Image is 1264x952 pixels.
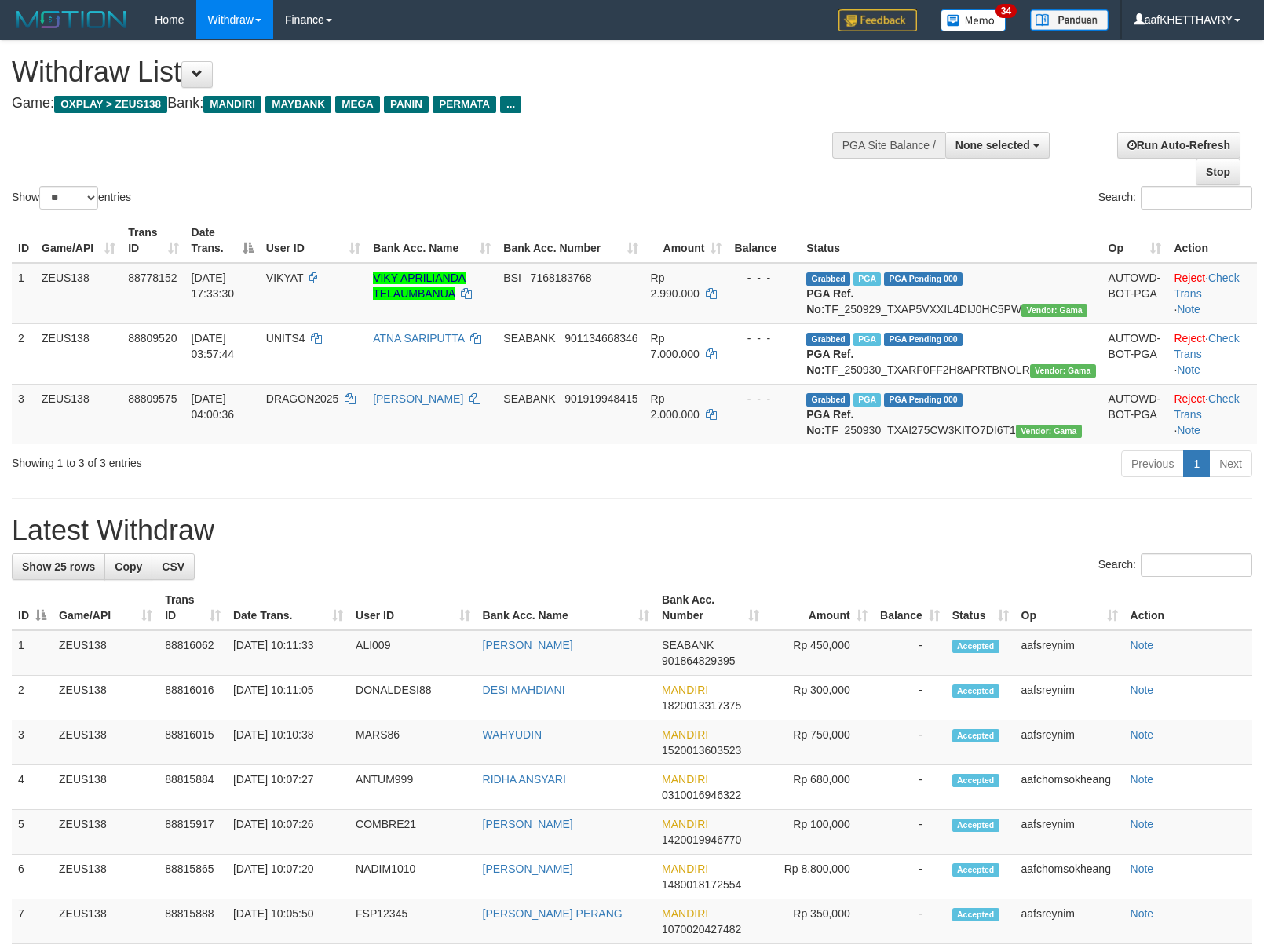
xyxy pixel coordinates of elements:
th: Amount: activate to sort column ascending [645,218,729,263]
span: PERMATA [433,96,496,113]
span: Accepted [952,640,999,653]
th: Trans ID: activate to sort column ascending [122,218,184,263]
span: BSI [503,272,521,284]
span: Copy 1820013317375 to clipboard [662,699,741,712]
td: 88816016 [159,676,227,720]
span: Copy 0310016946322 to clipboard [662,789,741,801]
a: [PERSON_NAME] [483,818,573,830]
a: Check Trans [1174,332,1239,360]
td: [DATE] 10:05:50 [227,899,349,944]
span: Accepted [952,819,999,832]
span: DRAGON2025 [266,392,339,405]
td: - [874,899,946,944]
td: · · [1167,263,1257,324]
span: Accepted [952,729,999,742]
td: aafsreynim [1015,810,1124,855]
h1: Withdraw List [12,57,827,88]
td: aafsreynim [1015,899,1124,944]
a: RIDHA ANSYARI [483,773,566,786]
span: MANDIRI [662,863,708,875]
span: Copy 901864829395 to clipboard [662,655,735,667]
td: AUTOWD-BOT-PGA [1102,263,1168,324]
th: Bank Acc. Name: activate to sort column ascending [477,585,656,630]
a: Note [1131,773,1154,786]
td: 88816062 [159,630,227,676]
td: ZEUS138 [53,765,159,810]
th: Amount: activate to sort column ascending [765,585,873,630]
span: Vendor URL: https://trx31.1velocity.biz [1030,364,1096,378]
td: 88816015 [159,720,227,765]
a: Previous [1121,450,1184,477]
th: Op: activate to sort column ascending [1102,218,1168,263]
td: [DATE] 10:07:20 [227,855,349,899]
span: PGA Pending [884,393,963,407]
td: ZEUS138 [53,855,159,899]
span: Rp 2.990.000 [651,272,700,300]
div: Showing 1 to 3 of 3 entries [12,449,515,471]
td: Rp 750,000 [765,720,873,765]
a: Next [1209,450,1252,477]
td: 88815888 [159,899,227,944]
td: NADIM1010 [349,855,476,899]
td: 4 [12,765,53,810]
td: 5 [12,810,53,855]
td: 88815865 [159,855,227,899]
td: MARS86 [349,720,476,765]
span: VIKYAT [266,272,303,284]
a: Check Trans [1174,392,1239,421]
input: Search: [1141,186,1252,210]
td: ANTUM999 [349,765,476,810]
a: 1 [1183,450,1210,477]
td: aafchomsokheang [1015,765,1124,810]
div: - - - [734,270,794,286]
td: - [874,855,946,899]
span: MANDIRI [662,818,708,830]
td: TF_250930_TXARF0FF2H8APRTBNOLR [800,323,1101,384]
a: Note [1131,863,1154,875]
td: aafsreynim [1015,720,1124,765]
span: Copy 1520013603523 to clipboard [662,744,741,757]
td: Rp 450,000 [765,630,873,676]
img: panduan.png [1030,9,1109,31]
img: Button%20Memo.svg [941,9,1006,31]
td: ZEUS138 [35,263,122,324]
td: aafsreynim [1015,676,1124,720]
td: Rp 8,800,000 [765,855,873,899]
td: ZEUS138 [53,810,159,855]
td: FSP12345 [349,899,476,944]
td: [DATE] 10:07:27 [227,765,349,810]
span: [DATE] 04:00:36 [192,392,235,421]
span: Copy [115,560,142,573]
a: Run Auto-Refresh [1117,132,1240,159]
div: - - - [734,330,794,346]
a: Reject [1174,272,1205,284]
td: Rp 680,000 [765,765,873,810]
td: TF_250930_TXAI275CW3KITO7DI6T1 [800,384,1101,444]
td: ZEUS138 [53,720,159,765]
span: SEABANK [662,639,714,651]
a: Note [1131,907,1154,920]
label: Show entries [12,186,131,210]
span: Rp 2.000.000 [651,392,700,421]
td: ZEUS138 [35,384,122,444]
span: ... [500,96,521,113]
span: 34 [995,4,1017,18]
td: ZEUS138 [35,323,122,384]
th: Action [1167,218,1257,263]
span: Show 25 rows [22,560,95,573]
span: PGA Pending [884,272,963,286]
td: Rp 350,000 [765,899,873,944]
h1: Latest Withdraw [12,515,1252,546]
span: MANDIRI [662,773,708,786]
th: ID [12,218,35,263]
b: PGA Ref. No: [806,348,853,376]
span: Accepted [952,684,999,698]
td: [DATE] 10:07:26 [227,810,349,855]
a: Note [1131,818,1154,830]
td: aafchomsokheang [1015,855,1124,899]
span: Marked by aafchomsokheang [853,272,881,286]
span: [DATE] 03:57:44 [192,332,235,360]
span: 88778152 [128,272,177,284]
a: [PERSON_NAME] [483,863,573,875]
td: TF_250929_TXAP5VXXIL4DIJ0HC5PW [800,263,1101,324]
